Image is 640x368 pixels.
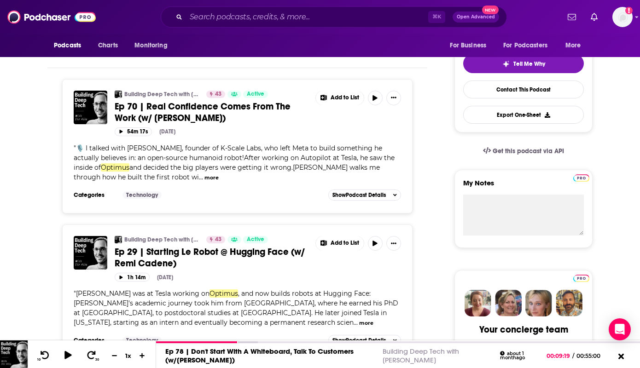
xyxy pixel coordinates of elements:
[186,10,428,24] input: Search podcasts, credits, & more...
[199,173,203,181] span: ...
[332,337,386,344] span: Show Podcast Details
[83,350,101,362] button: 30
[513,60,545,68] span: Tell Me Why
[476,140,571,162] a: Get this podcast via API
[587,9,601,25] a: Show notifications dropdown
[74,337,115,344] h3: Categories
[74,163,380,181] span: and decided the big players were getting it wrong.[PERSON_NAME] walks me through how he built the...
[612,7,633,27] img: User Profile
[457,15,495,19] span: Open Advanced
[443,37,498,54] button: open menu
[612,7,633,27] span: Logged in as Isabellaoidem
[572,352,574,359] span: /
[95,358,99,362] span: 30
[573,273,589,282] a: Pro website
[76,289,209,298] span: [PERSON_NAME] was at Tesla working on
[243,236,268,243] a: Active
[428,11,445,23] span: ⌘ K
[74,191,115,199] h3: Categories
[206,236,225,243] a: 43
[122,337,162,344] a: Technology
[124,236,200,243] a: Building Deep Tech with [PERSON_NAME]
[37,358,41,362] span: 10
[472,339,575,346] div: Ask a question or make a request.
[359,319,373,327] button: more
[573,173,589,182] a: Pro website
[47,37,93,54] button: open menu
[101,163,129,172] span: Optimus
[386,91,401,105] button: Show More Button
[121,352,136,359] div: 1 x
[316,91,364,105] button: Show More Button
[74,144,395,172] span: 🎙️ I talked with [PERSON_NAME], founder of K-Scale Labs, who left Meta to build something he actu...
[328,335,401,346] button: ShowPodcast Details
[115,236,122,243] img: Building Deep Tech with Ilir Aliu
[115,101,291,124] span: Ep 70 | Real Confidence Comes From The Work (w/ [PERSON_NAME])
[243,91,268,98] a: Active
[161,6,507,28] div: Search podcasts, credits, & more...
[565,39,581,52] span: More
[204,174,219,182] button: more
[573,174,589,182] img: Podchaser Pro
[383,347,459,364] a: Building Deep Tech with [PERSON_NAME]
[463,54,584,73] button: tell me why sparkleTell Me Why
[7,8,96,26] img: Podchaser - Follow, Share and Rate Podcasts
[115,273,150,282] button: 1h 14m
[35,350,53,362] button: 10
[465,290,491,316] img: Sydney Profile
[493,147,564,155] span: Get this podcast via API
[115,101,309,124] a: Ep 70 | Real Confidence Comes From The Work (w/ [PERSON_NAME])
[316,236,364,251] button: Show More Button
[74,289,398,327] span: "
[450,39,486,52] span: For Business
[209,289,238,298] span: Optimus
[206,91,225,98] a: 43
[74,236,107,270] img: Ep 29 | Starting Le Robot @ Hugging Face (w/ Remi Cadene)
[479,324,568,335] div: Your concierge team
[525,290,552,316] img: Jules Profile
[482,6,499,14] span: New
[215,235,221,244] span: 43
[574,352,610,359] span: 00:55:00
[463,178,584,195] label: My Notes
[134,39,167,52] span: Monitoring
[54,39,81,52] span: Podcasts
[463,106,584,124] button: Export One-Sheet
[625,7,633,14] svg: Add a profile image
[497,37,561,54] button: open menu
[157,274,173,281] div: [DATE]
[115,246,309,269] a: Ep 29 | Starting Le Robot @ Hugging Face (w/ Remi Cadene)
[128,37,179,54] button: open menu
[124,91,200,98] a: Building Deep Tech with [PERSON_NAME]
[328,190,401,201] button: ShowPodcast Details
[159,128,175,135] div: [DATE]
[122,191,162,199] a: Technology
[547,352,572,359] span: 00:09:19
[115,127,152,136] button: 54m 17s
[564,9,580,25] a: Show notifications dropdown
[502,60,510,68] img: tell me why sparkle
[74,144,395,181] span: "
[115,246,305,269] span: Ep 29 | Starting Le Robot @ Hugging Face (w/ Remi Cadene)
[556,290,582,316] img: Jon Profile
[247,235,264,244] span: Active
[495,290,522,316] img: Barbara Profile
[453,11,499,23] button: Open AdvancedNew
[559,37,593,54] button: open menu
[98,39,118,52] span: Charts
[165,347,354,364] a: Ep 78 | Don't Start With A Whiteboard, Talk To Customers (w/[PERSON_NAME])
[92,37,123,54] a: Charts
[463,80,584,98] a: Contact This Podcast
[115,91,122,98] img: Building Deep Tech with Ilir Aliu
[609,318,631,340] div: Open Intercom Messenger
[573,275,589,282] img: Podchaser Pro
[500,351,541,361] div: about 1 month ago
[503,39,547,52] span: For Podcasters
[74,91,107,124] img: Ep 70 | Real Confidence Comes From The Work (w/ Benjamin Bolte)
[215,90,221,99] span: 43
[331,240,359,247] span: Add to List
